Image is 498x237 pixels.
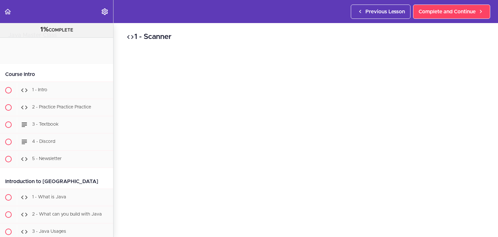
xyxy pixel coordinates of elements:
div: COMPLETE [8,26,105,34]
span: 1 - What is Java [32,195,66,199]
span: 2 - Practice Practice Practice [32,105,91,109]
span: 2 - What can you build with Java [32,212,102,217]
span: 3 - Textbook [32,122,59,127]
a: Previous Lesson [351,5,410,19]
span: Complete and Continue [419,8,476,16]
span: 5 - Newsletter [32,156,62,161]
span: 4 - Discord [32,139,55,144]
iframe: chat widget [375,94,492,208]
h2: 1 - Scanner [126,31,485,43]
svg: Settings Menu [101,8,109,16]
svg: Back to course curriculum [4,8,12,16]
span: 1% [40,26,49,33]
a: Complete and Continue [413,5,490,19]
iframe: chat widget [471,211,492,231]
span: 1 - Intro [32,88,47,92]
span: 3 - Java Usages [32,229,66,234]
span: Previous Lesson [365,8,405,16]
